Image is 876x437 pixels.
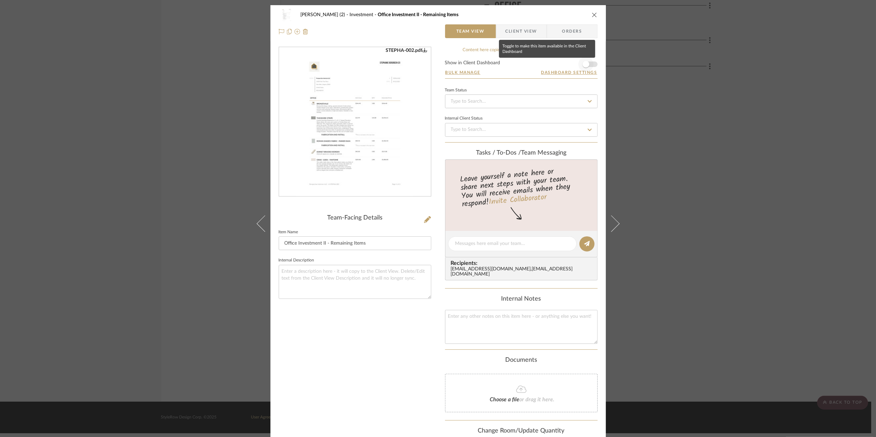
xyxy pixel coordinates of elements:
div: Leave yourself a note here or share next steps with your team. You will receive emails when they ... [444,164,598,210]
span: Choose a file [490,397,520,402]
input: Type to Search… [445,123,598,137]
div: Internal Notes [445,295,598,303]
img: d049298b-cd6f-4265-bd30-54b0efb6c28a_48x40.jpg [279,8,295,22]
button: close [591,12,598,18]
span: Orders [555,24,590,38]
span: Client View [506,24,537,38]
button: Dashboard Settings [541,69,598,76]
label: Item Name [279,231,298,234]
div: Documents [445,357,598,364]
span: Office Investment II - Remaining Items [378,12,459,17]
div: Team-Facing Details [279,214,431,222]
div: team Messaging [445,149,598,157]
img: Remove from project [303,29,308,34]
div: 0 [279,47,431,197]
span: [PERSON_NAME] (2) [301,12,350,17]
span: Recipients: [451,260,595,266]
div: Team Status [445,89,467,92]
span: Team View [456,24,485,38]
input: Enter Item Name [279,236,431,250]
input: Type to Search… [445,94,598,108]
div: Change Room/Update Quantity [445,427,598,435]
img: d049298b-cd6f-4265-bd30-54b0efb6c28a_436x436.jpg [296,47,413,197]
button: Bulk Manage [445,69,481,76]
a: Invite Collaborator [488,191,547,209]
div: STEPHA-002.pdf [386,47,428,54]
span: Tasks / To-Dos / [476,150,521,156]
div: [EMAIL_ADDRESS][DOMAIN_NAME] , [EMAIL_ADDRESS][DOMAIN_NAME] [451,267,595,278]
div: Content here copies to Client View - confirm visibility there. [445,47,598,54]
div: Internal Client Status [445,117,483,120]
span: Investment [350,12,378,17]
label: Internal Description [279,259,314,262]
span: or drag it here. [520,397,555,402]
